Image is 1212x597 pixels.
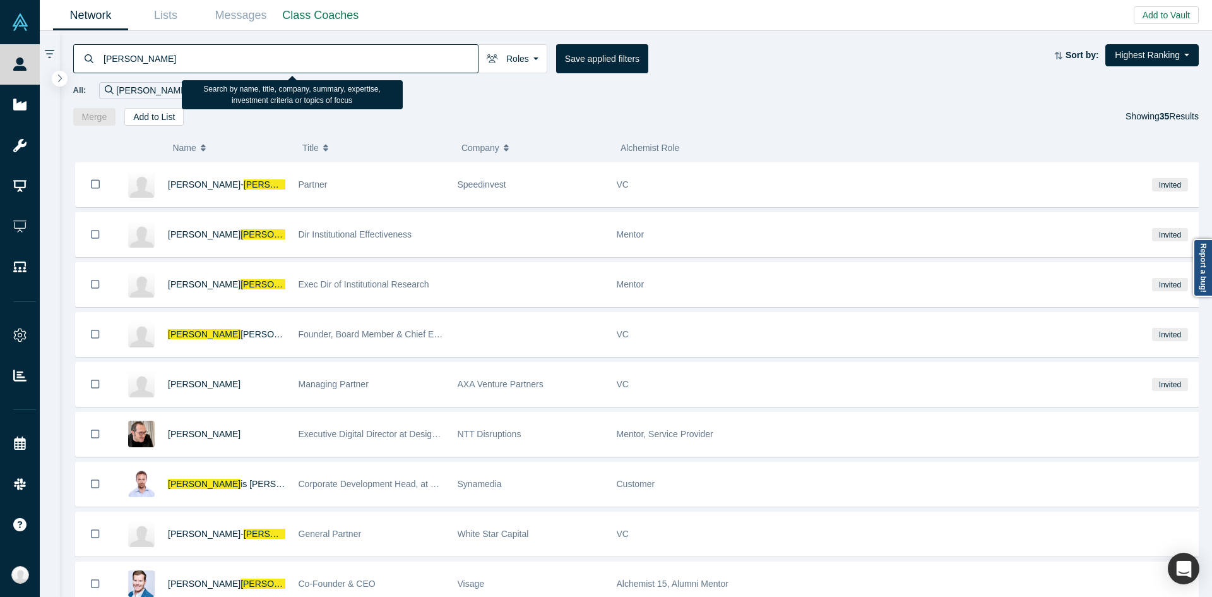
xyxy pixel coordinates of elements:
[128,221,155,248] img: Robert Franco's Profile Image
[128,271,155,298] img: Maria Franco's Profile Image
[128,321,155,347] img: Franco Petrucci's Profile Image
[168,329,241,339] span: [PERSON_NAME]
[478,44,547,73] button: Roles
[299,429,559,439] span: Executive Digital Director at Design Group [GEOGRAPHIC_DATA]
[299,279,429,289] span: Exec Dir of Institutional Research
[1152,178,1187,191] span: Invited
[76,263,115,306] button: Bookmark
[241,229,313,239] span: [PERSON_NAME]
[128,371,155,397] img: François Robinet's Profile Image
[168,529,244,539] span: [PERSON_NAME]-
[458,379,544,389] span: AXA Venture Partners
[617,179,629,190] span: VC
[617,479,655,489] span: Customer
[302,135,319,161] span: Title
[11,13,29,31] img: Alchemist Vault Logo
[1066,50,1099,60] strong: Sort by:
[168,479,322,489] a: [PERSON_NAME]is [PERSON_NAME]
[124,108,184,126] button: Add to List
[461,135,607,161] button: Company
[556,44,648,73] button: Save applied filters
[73,108,116,126] button: Merge
[168,279,241,289] span: [PERSON_NAME]
[168,529,398,539] a: [PERSON_NAME]-[PERSON_NAME]
[11,566,29,584] img: Anna Sanchez's Account
[168,329,313,339] a: [PERSON_NAME][PERSON_NAME]
[53,1,128,30] a: Network
[1160,111,1199,121] span: Results
[76,363,115,406] button: Bookmark
[299,179,328,190] span: Partner
[299,479,475,489] span: Corporate Development Head, at Synamedia
[1152,378,1187,391] span: Invited
[299,579,376,589] span: Co-Founder & CEO
[128,521,155,547] img: Jean-Francois Marcoux's Profile Image
[128,471,155,497] img: Francois Rabaey's Profile Image
[168,479,241,489] span: [PERSON_NAME]
[458,529,529,539] span: White Star Capital
[299,229,412,239] span: Dir Institutional Effectiveness
[128,570,155,597] img: Joss Leufrancois's Profile Image
[1134,6,1199,24] button: Add to Vault
[299,529,362,539] span: General Partner
[168,379,241,389] a: [PERSON_NAME]
[189,83,198,98] button: Remove Filter
[76,313,115,356] button: Bookmark
[76,413,115,456] button: Bookmark
[621,143,679,153] span: Alchemist Role
[241,579,313,589] span: [PERSON_NAME]
[128,1,203,30] a: Lists
[1193,239,1212,297] a: Report a bug!
[168,179,244,190] span: [PERSON_NAME]-
[168,179,357,190] a: [PERSON_NAME]-[PERSON_NAME]
[617,329,629,339] span: VC
[1160,111,1170,121] strong: 35
[168,579,319,589] a: [PERSON_NAME][PERSON_NAME]
[617,429,713,439] span: Mentor, Service Provider
[244,179,316,190] span: [PERSON_NAME]
[168,429,241,439] a: [PERSON_NAME]
[458,479,502,489] span: Synamedia
[102,44,478,73] input: Search by name, title, company, summary, expertise, investment criteria or topics of focus
[168,579,241,589] span: [PERSON_NAME]
[76,462,115,506] button: Bookmark
[172,135,289,161] button: Name
[1105,44,1199,66] button: Highest Ranking
[617,579,728,589] span: Alchemist 15, Alumni Mentor
[1152,228,1187,241] span: Invited
[241,479,322,489] span: is [PERSON_NAME]
[241,279,313,289] span: [PERSON_NAME]
[76,213,115,256] button: Bookmark
[458,429,521,439] span: NTT Disruptions
[461,135,499,161] span: Company
[617,279,645,289] span: Mentor
[203,1,278,30] a: Messages
[73,84,86,97] span: All:
[458,179,506,190] span: Speedinvest
[128,421,155,447] img: Leandro Agro's Profile Image
[168,229,313,239] a: [PERSON_NAME][PERSON_NAME]
[617,229,645,239] span: Mentor
[128,171,155,198] img: Pierre-Francois Marteau's Profile Image
[76,512,115,556] button: Bookmark
[1152,278,1187,291] span: Invited
[1152,328,1187,341] span: Invited
[76,162,115,207] button: Bookmark
[299,329,520,339] span: Founder, Board Member & Chief Evangelist @ Decisyon
[172,135,196,161] span: Name
[241,329,313,339] span: [PERSON_NAME]
[302,135,448,161] button: Title
[299,379,369,389] span: Managing Partner
[617,379,629,389] span: VC
[99,82,204,99] div: [PERSON_NAME]
[278,1,363,30] a: Class Coaches
[617,529,629,539] span: VC
[244,529,316,539] span: [PERSON_NAME]
[1126,108,1199,126] div: Showing
[168,279,313,289] a: [PERSON_NAME][PERSON_NAME]
[168,229,241,239] span: [PERSON_NAME]
[458,579,485,589] span: Visage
